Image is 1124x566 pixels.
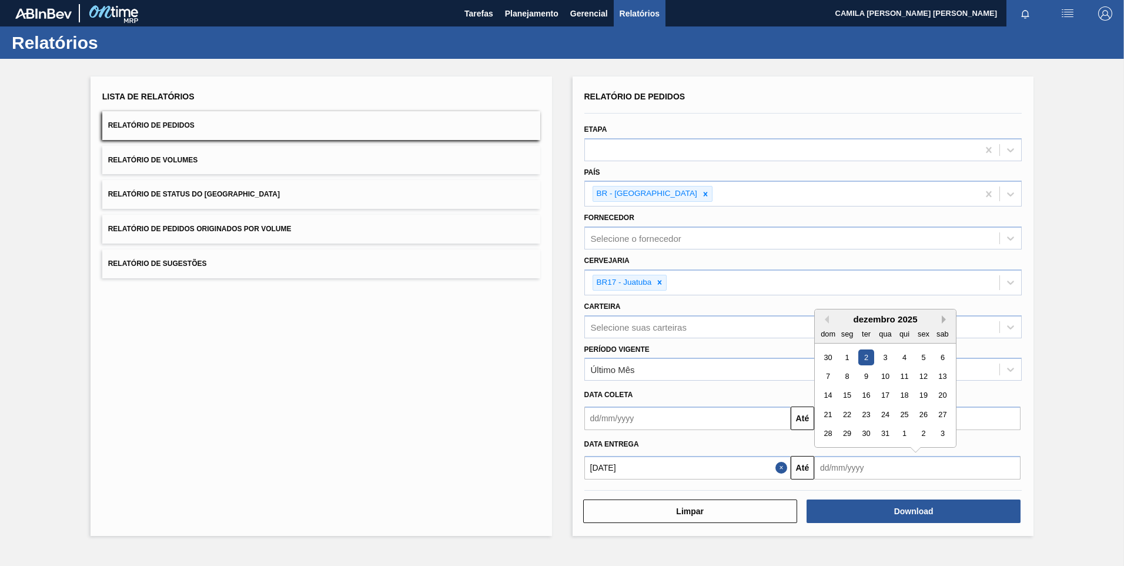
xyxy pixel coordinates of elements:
[102,180,540,209] button: Relatório de Status do [GEOGRAPHIC_DATA]
[858,368,874,384] div: Choose terça-feira, 9 de dezembro de 2025
[935,407,951,422] div: Choose sábado, 27 de dezembro de 2025
[15,8,72,19] img: TNhmsLtSVTkK8tSr43FrP2fwEKptu5GPRR3wAAAABJRU5ErkJggg==
[584,92,685,101] span: Relatório de Pedidos
[877,387,893,403] div: Choose quarta-feira, 17 de dezembro de 2025
[584,456,791,480] input: dd/mm/yyyy
[807,500,1021,523] button: Download
[858,349,874,365] div: Choose terça-feira, 2 de dezembro de 2025
[108,259,207,268] span: Relatório de Sugestões
[839,368,855,384] div: Choose segunda-feira, 8 de dezembro de 2025
[877,349,893,365] div: Choose quarta-feira, 3 de dezembro de 2025
[820,407,836,422] div: Choose domingo, 21 de dezembro de 2025
[858,425,874,441] div: Choose terça-feira, 30 de dezembro de 2025
[935,368,951,384] div: Choose sábado, 13 de dezembro de 2025
[570,6,608,21] span: Gerencial
[102,92,195,101] span: Lista de Relatórios
[584,214,634,222] label: Fornecedor
[12,36,220,49] h1: Relatórios
[584,440,639,448] span: Data entrega
[584,407,791,430] input: dd/mm/yyyy
[877,425,893,441] div: Choose quarta-feira, 31 de dezembro de 2025
[464,6,493,21] span: Tarefas
[108,190,280,198] span: Relatório de Status do [GEOGRAPHIC_DATA]
[584,391,633,399] span: Data coleta
[820,326,836,342] div: dom
[591,322,687,332] div: Selecione suas carteiras
[858,387,874,403] div: Choose terça-feira, 16 de dezembro de 2025
[935,326,951,342] div: sab
[896,349,912,365] div: Choose quinta-feira, 4 de dezembro de 2025
[584,125,607,134] label: Etapa
[935,425,951,441] div: Choose sábado, 3 de janeiro de 2026
[839,387,855,403] div: Choose segunda-feira, 15 de dezembro de 2025
[839,326,855,342] div: seg
[820,425,836,441] div: Choose domingo, 28 de dezembro de 2025
[935,387,951,403] div: Choose sábado, 20 de dezembro de 2025
[915,368,931,384] div: Choose sexta-feira, 12 de dezembro de 2025
[820,387,836,403] div: Choose domingo, 14 de dezembro de 2025
[775,456,791,480] button: Close
[839,407,855,422] div: Choose segunda-feira, 22 de dezembro de 2025
[620,6,660,21] span: Relatórios
[102,111,540,140] button: Relatório de Pedidos
[108,225,292,233] span: Relatório de Pedidos Originados por Volume
[791,456,814,480] button: Até
[593,187,699,201] div: BR - [GEOGRAPHIC_DATA]
[1061,6,1075,21] img: userActions
[1098,6,1112,21] img: Logout
[815,314,956,324] div: dezembro 2025
[102,215,540,244] button: Relatório de Pedidos Originados por Volume
[791,407,814,430] button: Até
[942,315,950,324] button: Next Month
[1006,5,1044,22] button: Notificações
[820,349,836,365] div: Choose domingo, 30 de novembro de 2025
[584,345,650,354] label: Período Vigente
[935,349,951,365] div: Choose sábado, 6 de dezembro de 2025
[858,407,874,422] div: Choose terça-feira, 23 de dezembro de 2025
[102,249,540,278] button: Relatório de Sugestões
[915,425,931,441] div: Choose sexta-feira, 2 de janeiro de 2026
[915,407,931,422] div: Choose sexta-feira, 26 de dezembro de 2025
[821,315,829,324] button: Previous Month
[505,6,558,21] span: Planejamento
[584,257,630,265] label: Cervejaria
[584,168,600,177] label: País
[915,387,931,403] div: Choose sexta-feira, 19 de dezembro de 2025
[591,234,681,244] div: Selecione o fornecedor
[915,326,931,342] div: sex
[858,326,874,342] div: ter
[896,368,912,384] div: Choose quinta-feira, 11 de dezembro de 2025
[839,349,855,365] div: Choose segunda-feira, 1 de dezembro de 2025
[896,326,912,342] div: qui
[896,387,912,403] div: Choose quinta-feira, 18 de dezembro de 2025
[896,407,912,422] div: Choose quinta-feira, 25 de dezembro de 2025
[591,365,635,375] div: Último Mês
[915,349,931,365] div: Choose sexta-feira, 5 de dezembro de 2025
[896,425,912,441] div: Choose quinta-feira, 1 de janeiro de 2026
[877,407,893,422] div: Choose quarta-feira, 24 de dezembro de 2025
[593,275,654,290] div: BR17 - Juatuba
[108,121,195,129] span: Relatório de Pedidos
[102,146,540,175] button: Relatório de Volumes
[820,368,836,384] div: Choose domingo, 7 de dezembro de 2025
[108,156,198,164] span: Relatório de Volumes
[583,500,797,523] button: Limpar
[877,326,893,342] div: qua
[877,368,893,384] div: Choose quarta-feira, 10 de dezembro de 2025
[584,302,621,311] label: Carteira
[839,425,855,441] div: Choose segunda-feira, 29 de dezembro de 2025
[814,456,1021,480] input: dd/mm/yyyy
[818,348,952,443] div: month 2025-12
